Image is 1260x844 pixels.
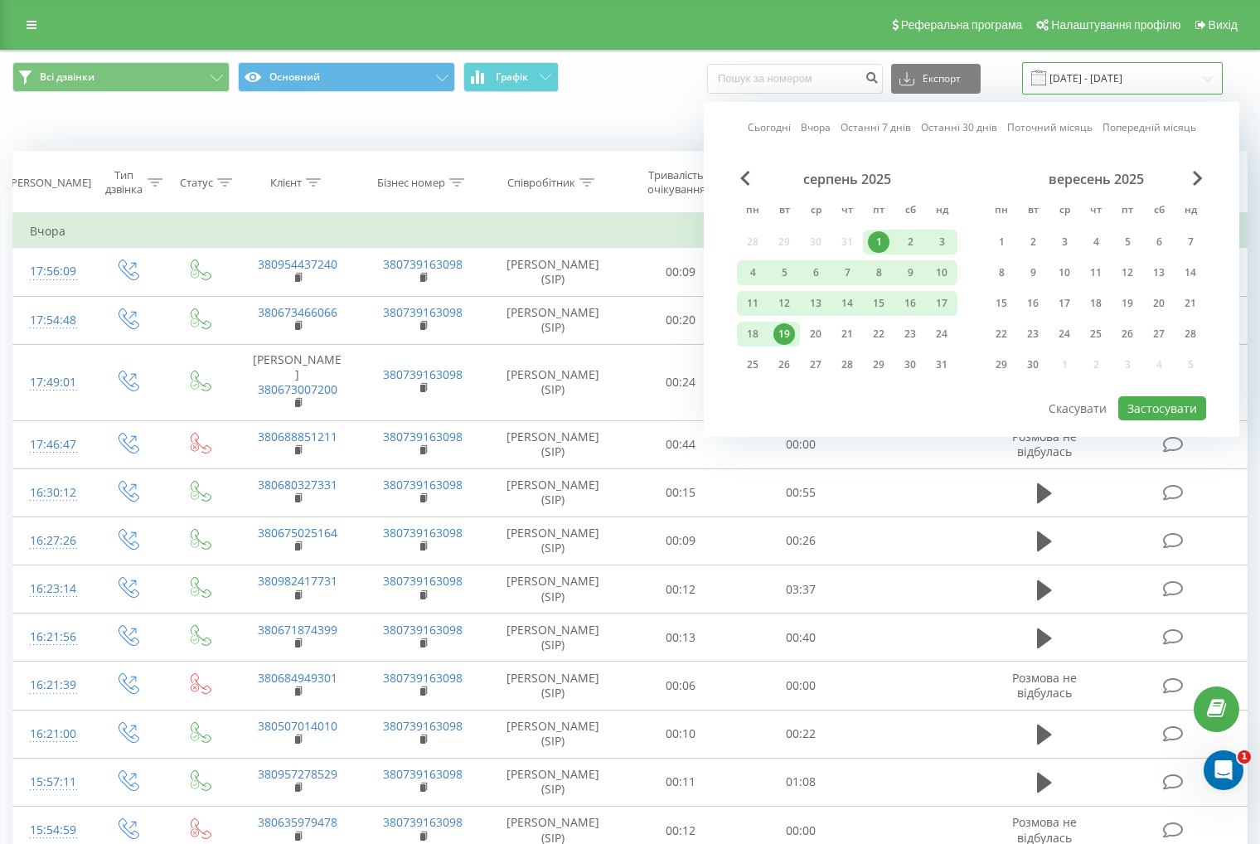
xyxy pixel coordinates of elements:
div: 22 [991,323,1012,345]
div: сб 16 серп 2025 р. [894,291,926,316]
div: 8 [991,262,1012,284]
div: Тип дзвінка [104,168,143,196]
div: вт 23 вер 2025 р. [1017,322,1049,347]
a: 380739163098 [383,814,463,830]
a: 380684949301 [258,670,337,686]
div: 8 [868,262,889,284]
td: 00:10 [620,710,740,758]
a: 380739163098 [383,622,463,638]
div: нд 21 вер 2025 р. [1175,291,1206,316]
button: Графік [463,62,559,92]
div: вт 9 вер 2025 р. [1017,260,1049,285]
div: чт 28 серп 2025 р. [831,352,863,377]
div: 17 [931,293,952,314]
span: Графік [496,71,528,83]
div: 30 [1022,354,1044,376]
div: 16 [1022,293,1044,314]
div: 16:21:00 [30,718,74,750]
div: пн 11 серп 2025 р. [737,291,768,316]
div: пн 8 вер 2025 р. [986,260,1017,285]
button: Експорт [891,64,981,94]
div: 13 [1148,262,1170,284]
div: ср 27 серп 2025 р. [800,352,831,377]
div: 13 [805,293,826,314]
a: 380675025164 [258,525,337,541]
span: Next Month [1193,171,1203,186]
span: Previous Month [740,171,750,186]
a: 380739163098 [383,766,463,782]
div: пн 22 вер 2025 р. [986,322,1017,347]
span: 1 [1238,750,1251,764]
abbr: неділя [929,199,954,224]
td: [PERSON_NAME] [235,344,360,420]
a: 380680327331 [258,477,337,492]
div: 7 [1180,231,1201,253]
div: 30 [899,354,921,376]
div: 6 [1148,231,1170,253]
div: ср 17 вер 2025 р. [1049,291,1080,316]
div: вт 26 серп 2025 р. [768,352,800,377]
div: нд 17 серп 2025 р. [926,291,957,316]
button: Основний [238,62,455,92]
div: пн 29 вер 2025 р. [986,352,1017,377]
td: 00:09 [620,517,740,565]
div: вт 12 серп 2025 р. [768,291,800,316]
abbr: вівторок [772,199,797,224]
a: Сьогодні [748,119,791,135]
td: Вчора [13,215,1248,248]
a: 380739163098 [383,573,463,589]
td: 00:11 [620,758,740,806]
div: вересень 2025 [986,171,1206,187]
div: 4 [1085,231,1107,253]
div: чт 4 вер 2025 р. [1080,230,1112,255]
span: Розмова не відбулась [1012,429,1077,459]
div: вт 19 серп 2025 р. [768,322,800,347]
a: 380739163098 [383,718,463,734]
td: [PERSON_NAME] (SIP) [485,565,620,614]
div: Тривалість очікування [635,168,717,196]
abbr: четвер [835,199,860,224]
iframe: Intercom live chat [1204,750,1243,790]
div: 19 [1117,293,1138,314]
a: 380739163098 [383,477,463,492]
abbr: четвер [1083,199,1108,224]
a: Вчора [801,119,831,135]
a: 380739163098 [383,429,463,444]
a: 380739163098 [383,525,463,541]
abbr: п’ятниця [866,199,891,224]
div: сб 20 вер 2025 р. [1143,291,1175,316]
td: [PERSON_NAME] (SIP) [485,662,620,710]
div: 16:23:14 [30,573,74,605]
div: 14 [836,293,858,314]
a: Поточний місяць [1007,119,1093,135]
div: 21 [1180,293,1201,314]
div: сб 30 серп 2025 р. [894,352,926,377]
div: 19 [773,323,795,345]
a: 380739163098 [383,670,463,686]
a: 380671874399 [258,622,337,638]
td: [PERSON_NAME] (SIP) [485,296,620,344]
div: 16:27:26 [30,525,74,557]
div: 16:30:12 [30,477,74,509]
div: 1 [991,231,1012,253]
div: ср 20 серп 2025 р. [800,322,831,347]
div: 10 [931,262,952,284]
span: Налаштування профілю [1051,18,1180,32]
div: 7 [836,262,858,284]
td: 00:22 [740,710,860,758]
div: 3 [1054,231,1075,253]
div: 20 [1148,293,1170,314]
div: 18 [742,323,763,345]
div: пн 4 серп 2025 р. [737,260,768,285]
td: 00:12 [620,565,740,614]
div: пт 29 серп 2025 р. [863,352,894,377]
abbr: субота [1146,199,1171,224]
a: 380739163098 [383,366,463,382]
div: пт 19 вер 2025 р. [1112,291,1143,316]
div: 25 [742,354,763,376]
td: 00:06 [620,662,740,710]
td: 00:55 [740,468,860,517]
div: 24 [931,323,952,345]
a: Останні 30 днів [921,119,997,135]
a: 380982417731 [258,573,337,589]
